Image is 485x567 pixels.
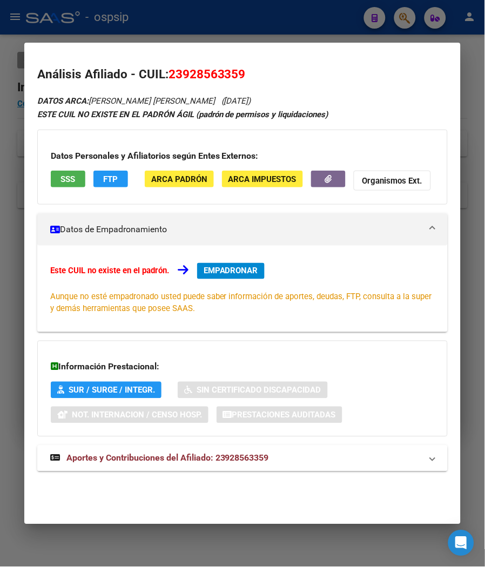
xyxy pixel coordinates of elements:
[37,213,448,246] mat-expansion-panel-header: Datos de Empadronamiento
[221,96,251,106] span: ([DATE])
[50,292,432,314] span: Aunque no esté empadronado usted puede saber información de aportes, deudas, FTP, consulta a la s...
[169,67,246,81] span: 23928563359
[50,266,169,276] strong: Este CUIL no existe en el padrón.
[145,171,214,187] button: ARCA Padrón
[362,176,422,186] strong: Organismos Ext.
[222,171,303,187] button: ARCA Impuestos
[178,382,328,399] button: Sin Certificado Discapacidad
[60,174,75,184] span: SSS
[37,110,328,119] strong: ESTE CUIL NO EXISTE EN EL PADRÓN ÁGIL (padrón de permisos y liquidaciones)
[69,386,155,395] span: SUR / SURGE / INTEGR.
[50,223,422,236] mat-panel-title: Datos de Empadronamiento
[204,266,258,276] span: EMPADRONAR
[37,446,448,471] mat-expansion-panel-header: Aportes y Contribuciones del Afiliado: 23928563359
[37,65,448,84] h2: Análisis Afiliado - CUIL:
[51,382,161,399] button: SUR / SURGE / INTEGR.
[232,410,336,420] span: Prestaciones Auditadas
[197,386,321,395] span: Sin Certificado Discapacidad
[51,361,434,374] h3: Información Prestacional:
[93,171,128,187] button: FTP
[37,96,89,106] strong: DATOS ARCA:
[72,410,202,420] span: Not. Internacion / Censo Hosp.
[448,530,474,556] div: Open Intercom Messenger
[37,246,448,332] div: Datos de Empadronamiento
[197,263,265,279] button: EMPADRONAR
[103,174,118,184] span: FTP
[37,96,215,106] span: [PERSON_NAME] [PERSON_NAME]
[51,150,434,163] h3: Datos Personales y Afiliatorios según Entes Externos:
[51,171,85,187] button: SSS
[51,407,208,423] button: Not. Internacion / Censo Hosp.
[217,407,342,423] button: Prestaciones Auditadas
[66,453,269,463] span: Aportes y Contribuciones del Afiliado: 23928563359
[354,171,431,191] button: Organismos Ext.
[228,174,297,184] span: ARCA Impuestos
[151,174,207,184] span: ARCA Padrón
